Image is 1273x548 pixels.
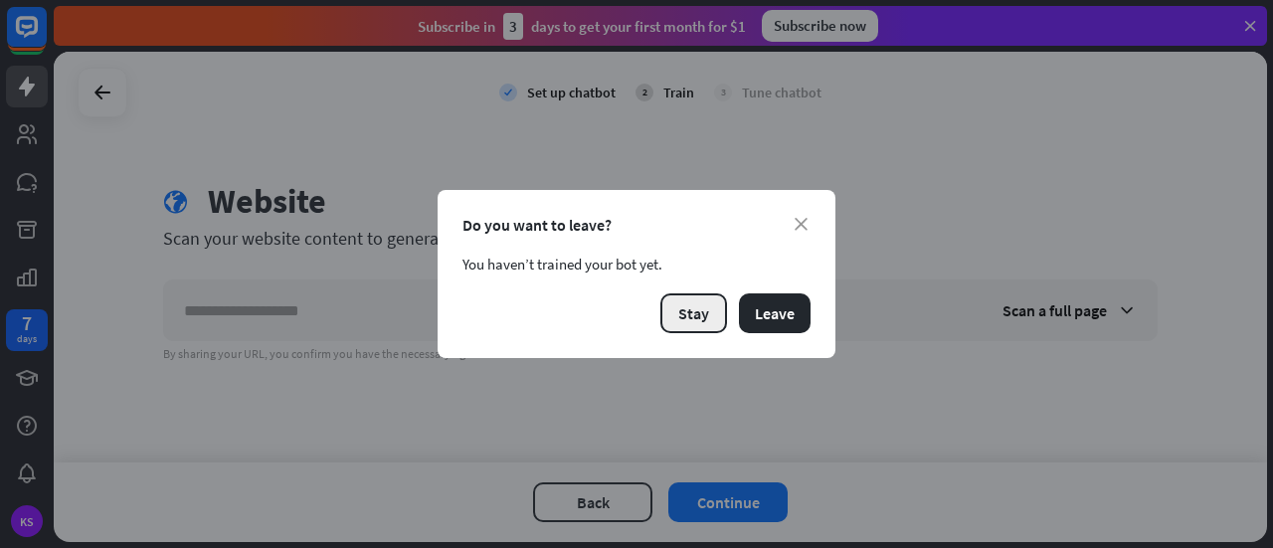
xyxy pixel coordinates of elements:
div: You haven’t trained your bot yet. [462,255,811,274]
div: Do you want to leave? [462,215,811,235]
i: close [795,218,808,231]
button: Open LiveChat chat widget [16,8,76,68]
button: Leave [739,293,811,333]
button: Stay [660,293,727,333]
